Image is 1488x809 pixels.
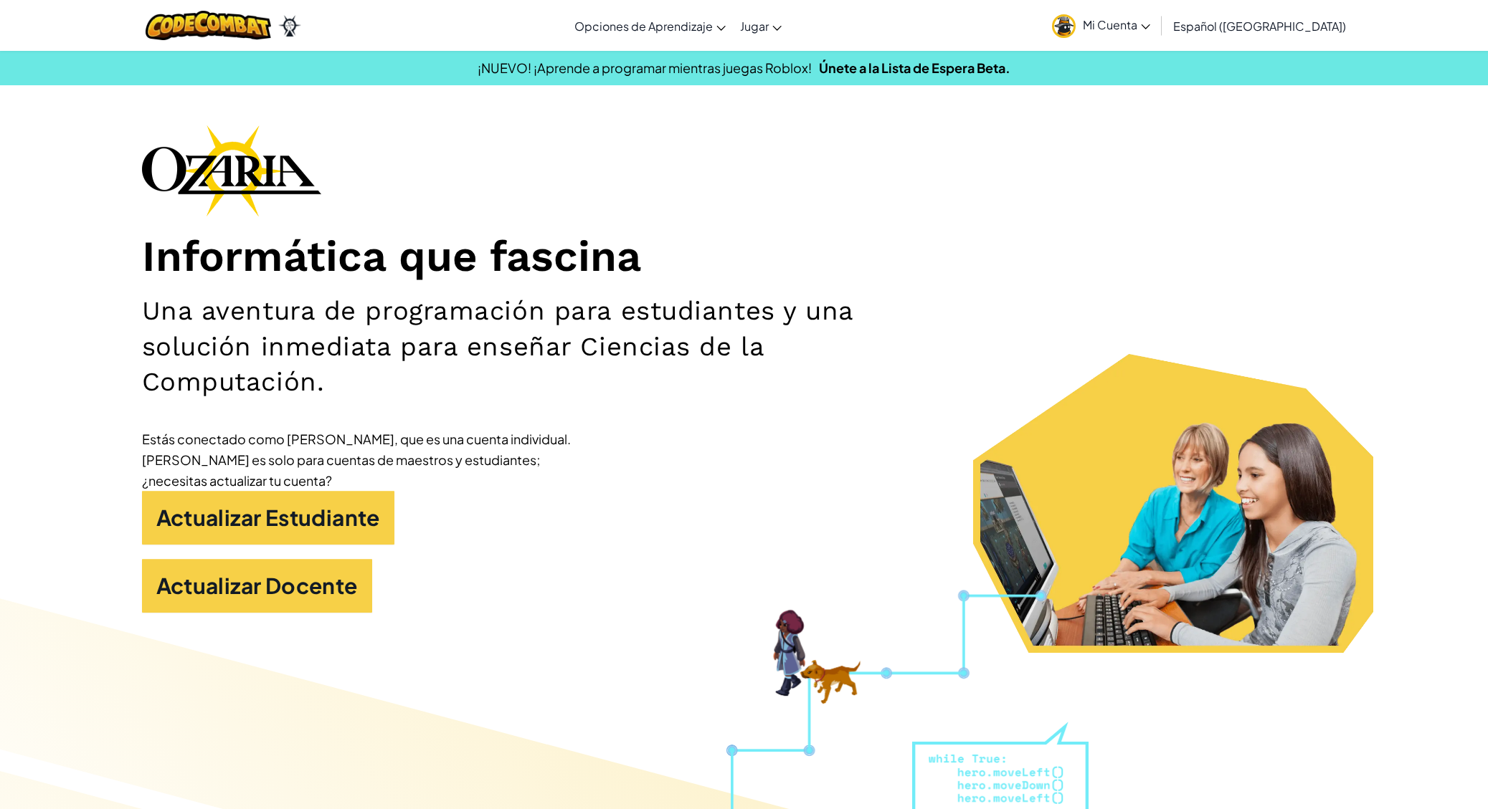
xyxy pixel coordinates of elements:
[142,429,572,491] div: Estás conectado como [PERSON_NAME], que es una cuenta individual. [PERSON_NAME] es solo para cuen...
[142,559,372,613] a: Actualizar Docente
[142,293,949,399] h2: Una aventura de programación para estudiantes y una solución inmediata para enseñar Ciencias de l...
[1045,3,1157,48] a: Mi Cuenta
[819,59,1010,76] a: Únete a la Lista de Espera Beta.
[733,6,789,45] a: Jugar
[740,19,769,34] span: Jugar
[142,125,321,216] img: Logotipo de la marca Ozaria
[574,19,713,34] span: Opciones de Aprendizaje
[567,6,733,45] a: Opciones de Aprendizaje
[1083,17,1150,32] span: Mi Cuenta
[1052,14,1076,38] img: avatar
[1166,6,1353,45] a: Español ([GEOGRAPHIC_DATA])
[142,231,1347,283] h1: Informática que fascina
[478,59,812,76] span: ¡NUEVO! ¡Aprende a programar mientras juegas Roblox!
[142,491,394,545] a: Actualizar Estudiante
[146,11,271,40] img: Logotipo de CodeCombat
[278,15,301,37] img: Ozaria
[1173,19,1346,34] span: Español ([GEOGRAPHIC_DATA])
